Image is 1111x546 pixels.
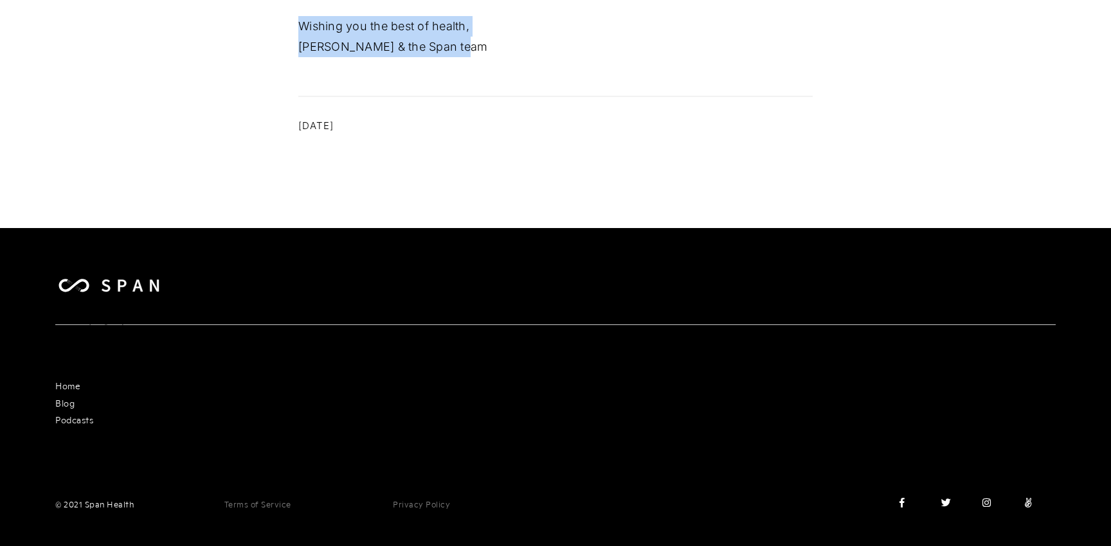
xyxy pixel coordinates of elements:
[899,498,931,507] a: 
[103,312,110,325] div: 
[55,498,212,511] div: © 2021 Span Health
[1024,498,1056,507] a: 
[55,378,80,393] a: Home
[100,351,113,364] div: 
[298,119,813,132] div: [DATE]
[298,16,813,57] p: Wishing you the best of health, [PERSON_NAME] & the Span team
[55,395,75,410] a: Blog
[941,498,973,507] a: 
[89,301,124,337] a: 
[393,498,450,511] a: Privacy Policy
[89,340,124,375] a: 
[55,412,93,427] a: Podcasts
[224,498,291,511] a: Terms of Service
[982,498,1014,507] a: 
[89,263,124,298] a: 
